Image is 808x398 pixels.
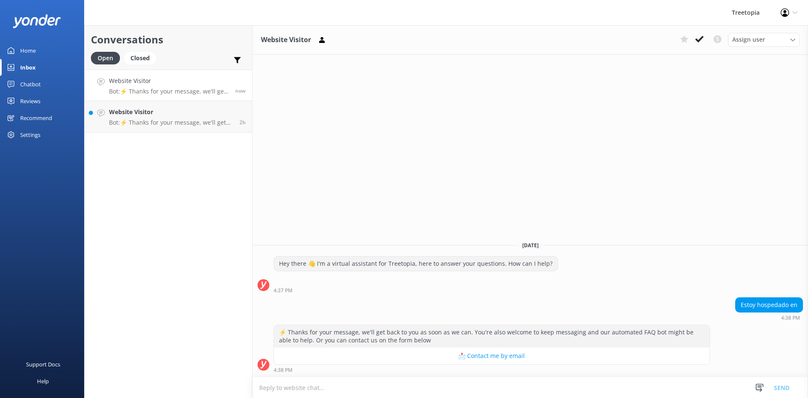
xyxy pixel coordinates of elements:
[37,373,49,390] div: Help
[91,53,124,62] a: Open
[20,93,40,110] div: Reviews
[20,76,41,93] div: Chatbot
[261,35,311,45] h3: Website Visitor
[732,35,765,44] span: Assign user
[735,315,803,321] div: Sep 27 2025 04:38pm (UTC -06:00) America/Mexico_City
[274,256,558,271] div: Hey there 👋 I'm a virtual assistant for Treetopia, here to answer your questions. How can I help?
[274,325,710,347] div: ⚡ Thanks for your message, we'll get back to you as soon as we can. You're also welcome to keep m...
[20,42,36,59] div: Home
[736,298,803,312] div: Estoy hospedado en
[26,356,60,373] div: Support Docs
[728,33,800,46] div: Assign User
[239,119,246,126] span: Sep 27 2025 02:21pm (UTC -06:00) America/Mexico_City
[91,32,246,48] h2: Conversations
[109,107,233,117] h4: Website Visitor
[109,119,233,126] p: Bot: ⚡ Thanks for your message, we'll get back to you as soon as we can. You're also welcome to k...
[274,347,710,364] button: 📩 Contact me by email
[109,76,229,85] h4: Website Visitor
[91,52,120,64] div: Open
[274,367,710,373] div: Sep 27 2025 04:38pm (UTC -06:00) America/Mexico_City
[85,101,252,133] a: Website VisitorBot:⚡ Thanks for your message, we'll get back to you as soon as we can. You're als...
[13,14,61,28] img: yonder-white-logo.png
[274,368,292,373] strong: 4:38 PM
[274,287,558,293] div: Sep 27 2025 04:37pm (UTC -06:00) America/Mexico_City
[235,87,246,94] span: Sep 27 2025 04:38pm (UTC -06:00) America/Mexico_City
[109,88,229,95] p: Bot: ⚡ Thanks for your message, we'll get back to you as soon as we can. You're also welcome to k...
[781,315,800,321] strong: 4:38 PM
[85,69,252,101] a: Website VisitorBot:⚡ Thanks for your message, we'll get back to you as soon as we can. You're als...
[124,53,160,62] a: Closed
[517,242,544,249] span: [DATE]
[274,288,292,293] strong: 4:37 PM
[20,126,40,143] div: Settings
[20,59,36,76] div: Inbox
[20,110,52,126] div: Recommend
[124,52,156,64] div: Closed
